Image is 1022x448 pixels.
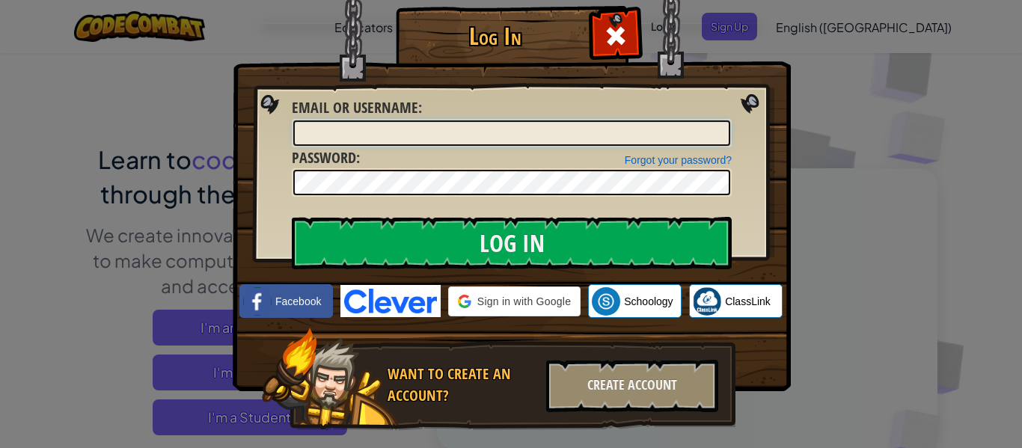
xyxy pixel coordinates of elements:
[625,154,732,166] a: Forgot your password?
[624,294,673,309] span: Schoology
[546,360,718,412] div: Create Account
[448,286,581,316] div: Sign in with Google
[275,294,321,309] span: Facebook
[477,294,571,309] span: Sign in with Google
[388,363,537,406] div: Want to create an account?
[292,217,732,269] input: Log In
[693,287,721,316] img: classlink-logo-small.png
[340,285,441,317] img: clever-logo-blue.png
[292,97,418,117] span: Email or Username
[292,97,422,119] label: :
[292,147,360,169] label: :
[243,287,272,316] img: facebook_small.png
[400,23,590,49] h1: Log In
[592,287,620,316] img: schoology.png
[292,147,356,168] span: Password
[725,294,771,309] span: ClassLink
